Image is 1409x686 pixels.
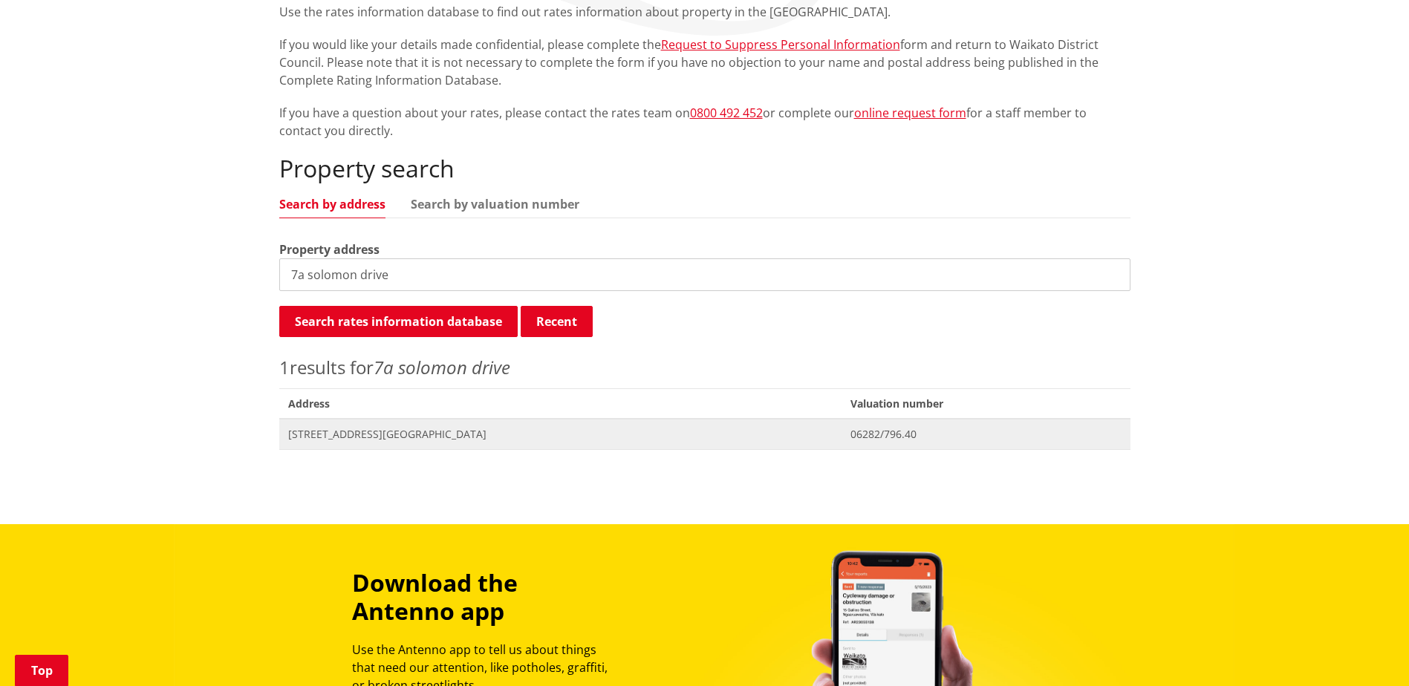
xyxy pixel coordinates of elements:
h2: Property search [279,154,1130,183]
p: If you have a question about your rates, please contact the rates team on or complete our for a s... [279,104,1130,140]
a: online request form [854,105,966,121]
em: 7a solomon drive [374,355,510,379]
a: Request to Suppress Personal Information [661,36,900,53]
a: Search by address [279,198,385,210]
h3: Download the Antenno app [352,569,621,626]
p: results for [279,354,1130,381]
label: Property address [279,241,380,258]
input: e.g. Duke Street NGARUAWAHIA [279,258,1130,291]
iframe: Messenger Launcher [1341,624,1394,677]
a: Top [15,655,68,686]
p: If you would like your details made confidential, please complete the form and return to Waikato ... [279,36,1130,89]
button: Recent [521,306,593,337]
button: Search rates information database [279,306,518,337]
a: 0800 492 452 [690,105,763,121]
span: 1 [279,355,290,379]
span: 06282/796.40 [850,427,1121,442]
span: [STREET_ADDRESS][GEOGRAPHIC_DATA] [288,427,833,442]
span: Valuation number [842,388,1130,419]
a: [STREET_ADDRESS][GEOGRAPHIC_DATA] 06282/796.40 [279,419,1130,449]
a: Search by valuation number [411,198,579,210]
span: Address [279,388,842,419]
p: Use the rates information database to find out rates information about property in the [GEOGRAPHI... [279,3,1130,21]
